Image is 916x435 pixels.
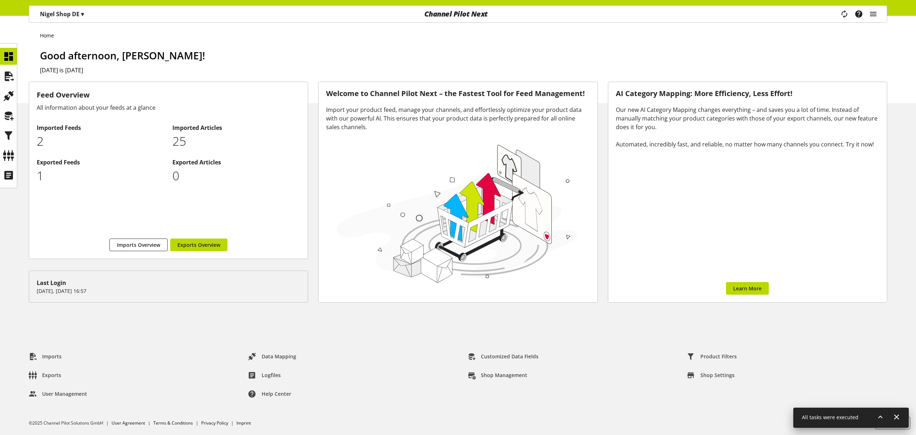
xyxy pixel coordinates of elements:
a: User Agreement [112,420,145,426]
h2: Exported Feeds [37,158,165,167]
p: 0 [172,167,301,185]
span: Product Filters [700,353,737,360]
a: Customized Data Fields [462,350,544,363]
h3: AI Category Mapping: More Efficiency, Less Effort! [616,90,879,98]
a: Shop Management [462,369,533,382]
span: Imports [42,353,62,360]
nav: main navigation [29,5,887,23]
a: User Management [23,388,93,400]
h2: Imported Articles [172,123,301,132]
div: Last Login [37,278,300,287]
a: Terms & Conditions [153,420,193,426]
span: Shop Management [481,371,527,379]
a: Product Filters [681,350,743,363]
h3: Welcome to Channel Pilot Next – the Fastest Tool for Feed Management! [326,90,590,98]
a: Imports [23,350,67,363]
h3: Feed Overview [37,90,300,100]
li: ©2025 Channel Pilot Solutions GmbH [29,420,112,426]
span: Good afternoon, [PERSON_NAME]! [40,49,205,62]
span: Imports Overview [117,241,160,249]
span: Logfiles [262,371,281,379]
span: Help center [262,390,291,398]
span: ▾ [81,10,84,18]
span: Learn More [733,285,762,292]
a: Logfiles [243,369,286,382]
p: 1 [37,167,165,185]
a: Learn More [726,282,769,295]
h2: [DATE] is [DATE] [40,66,887,74]
div: Our new AI Category Mapping changes everything – and saves you a lot of time. Instead of manually... [616,105,879,149]
a: Imprint [236,420,251,426]
a: Privacy Policy [201,420,228,426]
div: Import your product feed, manage your channels, and effortlessly optimize your product data with ... [326,105,590,131]
p: 2 [37,132,165,150]
img: 78e1b9dcff1e8392d83655fcfc870417.svg [333,140,581,286]
a: Data Mapping [243,350,302,363]
h2: Imported Feeds [37,123,165,132]
span: Shop Settings [700,371,735,379]
span: All tasks were executed [802,414,858,421]
div: All information about your feeds at a glance [37,103,300,112]
h2: Exported Articles [172,158,301,167]
a: Help center [243,388,297,400]
span: Exports Overview [177,241,220,249]
p: [DATE], [DATE] 16:57 [37,287,300,295]
p: 25 [172,132,301,150]
a: Shop Settings [681,369,740,382]
a: Exports [23,369,67,382]
span: User Management [42,390,87,398]
a: Imports Overview [109,239,168,251]
p: Nigel Shop DE [40,10,84,18]
span: Exports [42,371,61,379]
a: Exports Overview [170,239,227,251]
span: Customized Data Fields [481,353,538,360]
span: Data Mapping [262,353,296,360]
